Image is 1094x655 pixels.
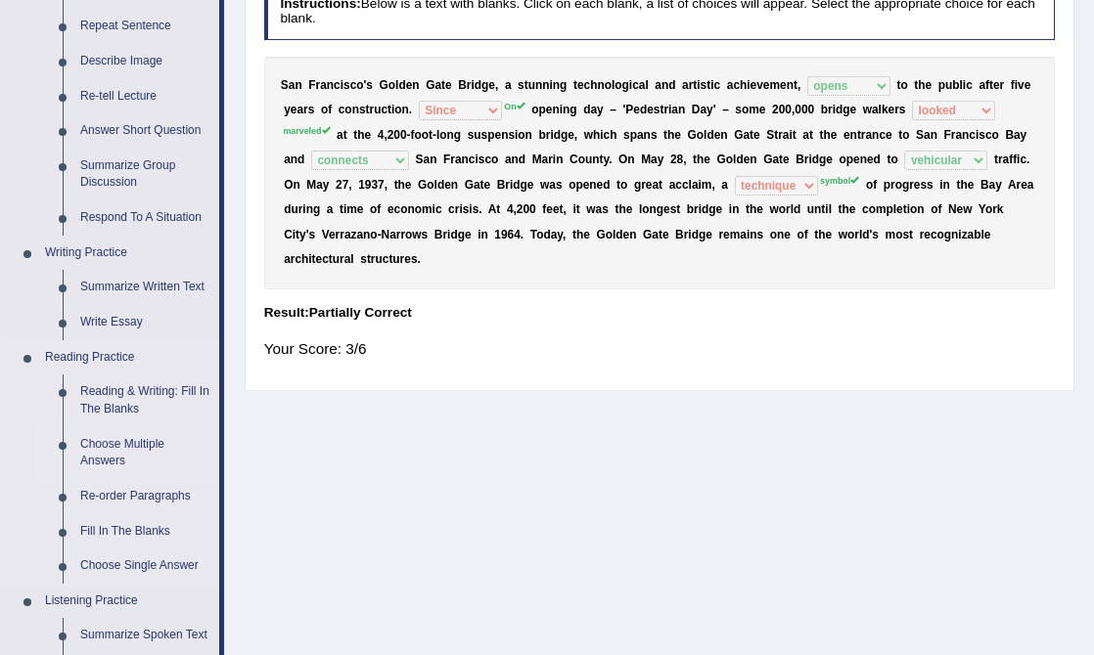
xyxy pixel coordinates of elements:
[71,479,219,514] a: Re-order Paragraphs
[914,78,918,92] b: t
[898,128,902,142] b: t
[850,128,857,142] b: n
[296,103,303,116] b: a
[71,44,219,79] a: Describe Image
[369,103,374,116] b: r
[742,103,749,116] b: o
[962,128,969,142] b: n
[495,128,502,142] b: e
[538,128,545,142] b: b
[441,78,445,92] b: t
[1025,78,1031,92] b: e
[985,78,989,92] b: f
[707,128,713,142] b: d
[411,128,415,142] b: f
[629,78,632,92] b: i
[756,78,763,92] b: v
[783,128,790,142] b: a
[766,128,774,142] b: S
[931,128,937,142] b: n
[727,78,734,92] b: a
[833,103,836,116] b: i
[308,78,315,92] b: F
[697,78,700,92] b: i
[749,103,759,116] b: m
[655,78,661,92] b: a
[535,78,542,92] b: n
[542,78,549,92] b: n
[36,236,219,271] a: Writing Practice
[303,103,308,116] b: r
[955,128,962,142] b: a
[750,128,753,142] b: t
[1021,128,1027,142] b: y
[590,103,597,116] b: a
[985,128,992,142] b: c
[429,128,433,142] b: t
[792,103,795,116] b: ,
[328,103,332,116] b: f
[604,128,611,142] b: c
[71,305,219,340] a: Write Essay
[793,128,797,142] b: t
[678,103,685,116] b: n
[622,78,629,92] b: g
[284,153,291,166] b: a
[381,103,387,116] b: c
[674,128,681,142] b: e
[393,128,400,142] b: 0
[281,78,289,92] b: S
[615,78,621,92] b: o
[704,128,707,142] b: l
[356,78,363,92] b: o
[353,128,357,142] b: t
[714,78,721,92] b: c
[763,78,770,92] b: e
[743,128,750,142] b: a
[896,78,900,92] b: t
[491,153,498,166] b: o
[979,128,985,142] b: s
[455,153,462,166] b: a
[625,103,633,116] b: P
[479,153,485,166] b: s
[697,128,704,142] b: o
[474,128,480,142] b: u
[395,78,398,92] b: l
[546,103,553,116] b: e
[751,78,757,92] b: e
[902,128,909,142] b: o
[467,78,472,92] b: r
[577,78,584,92] b: e
[740,78,747,92] b: h
[528,78,535,92] b: u
[505,78,512,92] b: a
[831,128,838,142] b: e
[610,128,616,142] b: h
[291,153,297,166] b: n
[350,78,357,92] b: c
[989,78,993,92] b: t
[734,128,743,142] b: G
[436,128,439,142] b: l
[433,128,436,142] b: -
[524,78,528,92] b: t
[794,78,798,92] b: t
[378,128,385,142] b: 4
[747,78,750,92] b: i
[1015,78,1018,92] b: i
[471,78,474,92] b: i
[667,128,674,142] b: h
[359,103,366,116] b: s
[374,103,381,116] b: u
[36,340,219,375] a: Reading Practice
[462,153,469,166] b: n
[993,78,1000,92] b: e
[412,78,419,92] b: n
[321,103,328,116] b: o
[552,103,559,116] b: n
[391,103,394,116] b: i
[487,128,494,142] b: p
[802,128,809,142] b: a
[475,78,481,92] b: d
